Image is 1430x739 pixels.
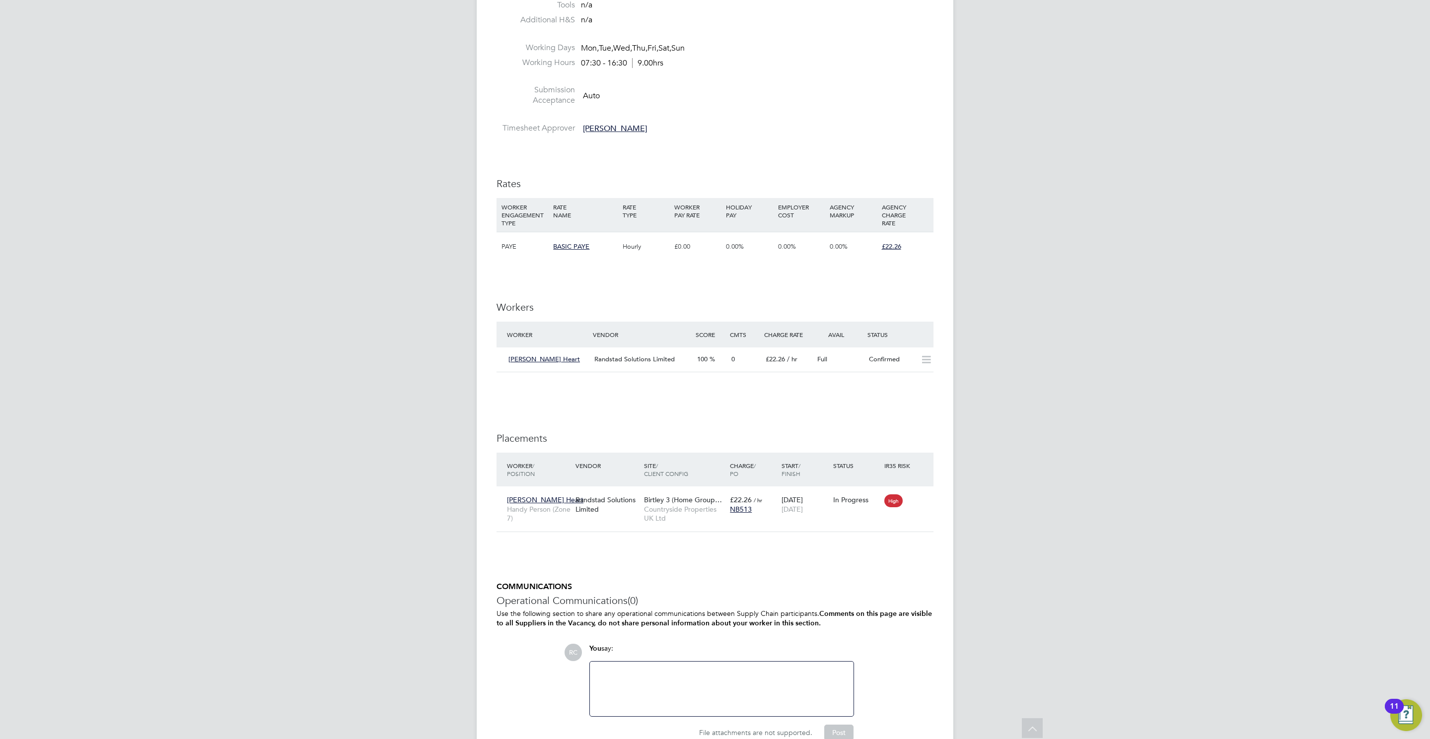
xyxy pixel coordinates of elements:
[497,609,933,628] p: Use the following section to share any operational communications between Supply Chain participants.
[1390,706,1399,719] div: 11
[553,242,589,251] span: BASIC PAYE
[672,232,723,261] div: £0.00
[754,496,762,504] span: / hr
[865,351,917,368] div: Confirmed
[699,728,812,737] span: File attachments are not supported.
[504,490,933,498] a: [PERSON_NAME] HeartHandy Person (Zone 7)Randstad Solutions LimitedBirtley 3 (Home Group…Countrysi...
[508,355,580,363] span: [PERSON_NAME] Heart
[730,495,752,504] span: £22.26
[590,326,693,343] div: Vendor
[589,644,854,661] div: say:
[583,91,600,101] span: Auto
[644,462,688,477] span: / Client Config
[830,242,848,251] span: 0.00%
[697,355,708,363] span: 100
[581,15,592,25] span: n/a
[782,462,800,477] span: / Finish
[504,457,573,482] div: Worker
[583,124,647,134] span: [PERSON_NAME]
[658,43,671,53] span: Sat,
[647,43,658,53] span: Fri,
[642,457,727,482] div: Site
[778,242,796,251] span: 0.00%
[497,43,575,53] label: Working Days
[766,355,785,363] span: £22.26
[833,495,880,504] div: In Progress
[497,432,933,445] h3: Placements
[879,198,931,232] div: AGENCY CHARGE RATE
[726,242,744,251] span: 0.00%
[813,326,865,343] div: Avail
[613,43,632,53] span: Wed,
[779,457,831,482] div: Start
[779,490,831,518] div: [DATE]
[507,462,535,477] span: / Position
[727,326,762,343] div: Cmts
[628,594,638,607] span: (0)
[693,326,727,343] div: Score
[884,494,903,507] span: High
[581,58,663,68] div: 07:30 - 16:30
[762,326,813,343] div: Charge Rate
[731,355,735,363] span: 0
[589,644,601,653] span: You
[787,355,797,363] span: / hr
[573,457,642,474] div: Vendor
[831,457,882,474] div: Status
[565,644,582,661] span: RC
[776,198,827,224] div: EMPLOYER COST
[581,43,599,53] span: Mon,
[497,58,575,68] label: Working Hours
[672,198,723,224] div: WORKER PAY RATE
[507,495,583,504] span: [PERSON_NAME] Heart
[497,15,575,25] label: Additional H&S
[551,198,620,224] div: RATE NAME
[865,326,933,343] div: Status
[727,457,779,482] div: Charge
[497,582,933,592] h5: COMMUNICATIONS
[817,355,827,363] span: Full
[882,457,916,474] div: IR35 Risk
[497,594,933,607] h3: Operational Communications
[620,198,672,224] div: RATE TYPE
[730,505,752,514] span: NB513
[499,232,551,261] div: PAYE
[507,505,571,523] span: Handy Person (Zone 7)
[1390,699,1422,731] button: Open Resource Center, 11 new notifications
[573,490,642,518] div: Randstad Solutions Limited
[497,609,932,627] b: Comments on this page are visible to all Suppliers in the Vacancy, do not share personal informat...
[632,58,663,68] span: 9.00hrs
[632,43,647,53] span: Thu,
[827,198,879,224] div: AGENCY MARKUP
[882,242,901,251] span: £22.26
[497,301,933,314] h3: Workers
[497,85,575,106] label: Submission Acceptance
[594,355,675,363] span: Randstad Solutions Limited
[644,505,725,523] span: Countryside Properties UK Ltd
[497,177,933,190] h3: Rates
[620,232,672,261] div: Hourly
[782,505,803,514] span: [DATE]
[599,43,613,53] span: Tue,
[644,495,722,504] span: Birtley 3 (Home Group…
[497,123,575,134] label: Timesheet Approver
[504,326,590,343] div: Worker
[671,43,685,53] span: Sun
[730,462,756,477] span: / PO
[499,198,551,232] div: WORKER ENGAGEMENT TYPE
[723,198,775,224] div: HOLIDAY PAY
